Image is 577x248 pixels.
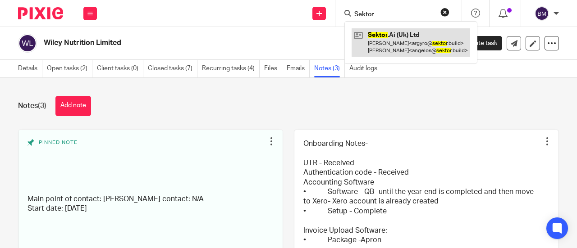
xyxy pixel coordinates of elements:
span: (3) [38,102,46,109]
h1: Notes [18,101,46,111]
div: Pinned note [27,139,265,188]
a: Emails [287,60,310,77]
a: Details [18,60,42,77]
button: Clear [440,8,449,17]
a: Open tasks (2) [47,60,92,77]
a: Notes (3) [314,60,345,77]
img: svg%3E [535,6,549,21]
a: Files [264,60,282,77]
input: Search [353,11,435,19]
a: Client tasks (0) [97,60,143,77]
img: Pixie [18,7,63,19]
a: Recurring tasks (4) [202,60,260,77]
a: Closed tasks (7) [148,60,197,77]
img: svg%3E [18,34,37,53]
button: Add note [55,96,91,116]
h2: Wiley Nutrition Limited [44,38,358,48]
a: Audit logs [349,60,382,77]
